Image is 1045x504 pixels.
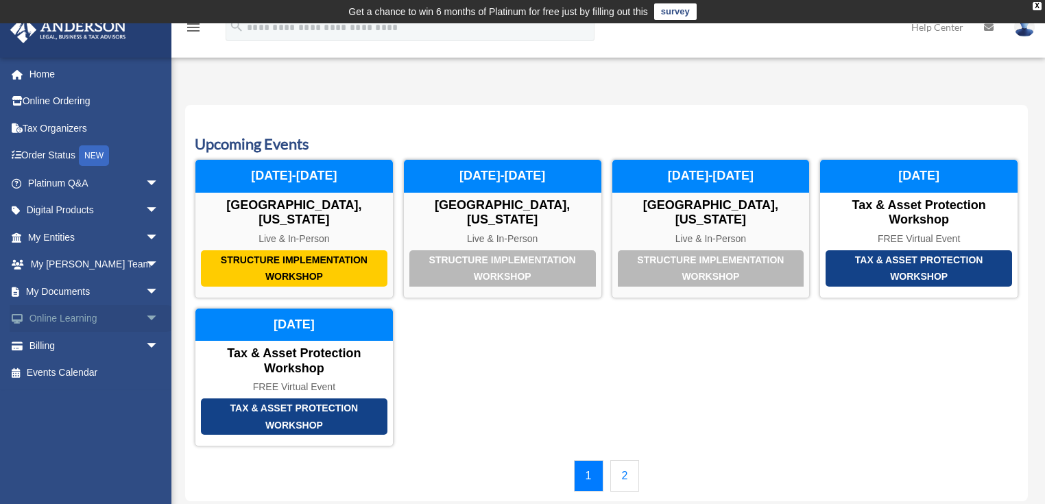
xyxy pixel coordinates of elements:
a: Tax & Asset Protection Workshop Tax & Asset Protection Workshop FREE Virtual Event [DATE] [195,308,394,446]
a: Tax & Asset Protection Workshop Tax & Asset Protection Workshop FREE Virtual Event [DATE] [819,159,1018,298]
a: Online Learningarrow_drop_down [10,305,180,333]
div: [DATE]-[DATE] [612,160,810,193]
div: Tax & Asset Protection Workshop [201,398,387,435]
div: close [1033,2,1042,10]
a: Digital Productsarrow_drop_down [10,197,180,224]
span: arrow_drop_down [145,332,173,360]
a: Events Calendar [10,359,173,387]
a: My Entitiesarrow_drop_down [10,224,180,251]
a: My [PERSON_NAME] Teamarrow_drop_down [10,251,180,278]
a: My Documentsarrow_drop_down [10,278,180,305]
a: Structure Implementation Workshop [GEOGRAPHIC_DATA], [US_STATE] Live & In-Person [DATE]-[DATE] [195,159,394,298]
div: Get a chance to win 6 months of Platinum for free just by filling out this [348,3,648,20]
a: menu [185,24,202,36]
div: Live & In-Person [195,233,393,245]
div: Structure Implementation Workshop [618,250,804,287]
div: Tax & Asset Protection Workshop [820,198,1018,228]
div: [GEOGRAPHIC_DATA], [US_STATE] [612,198,810,228]
a: Tax Organizers [10,115,180,142]
div: FREE Virtual Event [195,381,393,393]
div: [DATE]-[DATE] [195,160,393,193]
span: arrow_drop_down [145,197,173,225]
a: Order StatusNEW [10,142,180,170]
div: Tax & Asset Protection Workshop [195,346,393,376]
a: Home [10,60,180,88]
a: survey [654,3,697,20]
div: [GEOGRAPHIC_DATA], [US_STATE] [404,198,601,228]
div: Structure Implementation Workshop [409,250,596,287]
i: search [229,19,244,34]
a: 1 [574,460,603,492]
a: Structure Implementation Workshop [GEOGRAPHIC_DATA], [US_STATE] Live & In-Person [DATE]-[DATE] [403,159,602,298]
div: Tax & Asset Protection Workshop [826,250,1012,287]
span: arrow_drop_down [145,305,173,333]
a: Online Ordering [10,88,180,115]
div: [DATE] [195,309,393,341]
span: arrow_drop_down [145,278,173,306]
span: arrow_drop_down [145,169,173,197]
i: menu [185,19,202,36]
div: NEW [79,145,109,166]
a: Platinum Q&Aarrow_drop_down [10,169,180,197]
div: [GEOGRAPHIC_DATA], [US_STATE] [195,198,393,228]
span: arrow_drop_down [145,224,173,252]
div: [DATE]-[DATE] [404,160,601,193]
img: Anderson Advisors Platinum Portal [6,16,130,43]
div: Live & In-Person [612,233,810,245]
img: User Pic [1014,17,1035,37]
div: [DATE] [820,160,1018,193]
div: Live & In-Person [404,233,601,245]
div: Structure Implementation Workshop [201,250,387,287]
a: 2 [610,460,640,492]
h3: Upcoming Events [195,134,1018,155]
a: Billingarrow_drop_down [10,332,180,359]
div: FREE Virtual Event [820,233,1018,245]
a: Structure Implementation Workshop [GEOGRAPHIC_DATA], [US_STATE] Live & In-Person [DATE]-[DATE] [612,159,810,298]
span: arrow_drop_down [145,251,173,279]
